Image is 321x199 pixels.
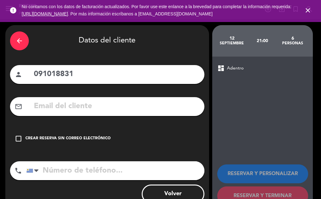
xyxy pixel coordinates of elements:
[14,167,22,174] i: phone
[277,36,308,41] div: 6
[68,11,213,16] a: . Por más información escríbanos a [EMAIL_ADDRESS][DOMAIN_NAME]
[217,36,247,41] div: 12
[9,7,17,14] i: error
[22,11,68,16] a: [URL][DOMAIN_NAME]
[26,161,204,180] input: Número de teléfono...
[10,30,204,52] div: Datos del cliente
[33,68,200,81] input: Nombre del cliente
[16,37,23,45] i: arrow_back
[217,64,225,72] span: dashboard
[217,41,247,46] div: septiembre
[27,162,41,180] div: Uruguay: +598
[217,164,308,183] button: RESERVAR Y PERSONALIZAR
[247,30,277,52] div: 21:00
[304,7,312,14] i: close
[15,103,22,110] i: mail_outline
[33,100,200,113] input: Email del cliente
[277,41,308,46] div: personas
[15,135,22,142] i: check_box_outline_blank
[22,4,292,16] span: No contamos con los datos de facturación actualizados. Por favor use este enlance a la brevedad p...
[25,135,111,142] div: Crear reserva sin correo electrónico
[227,65,244,72] span: Adentro
[15,71,22,78] i: person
